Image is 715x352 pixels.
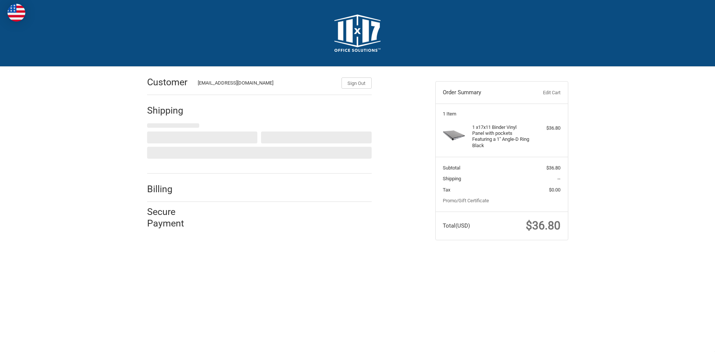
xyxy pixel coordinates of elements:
[147,206,197,229] h2: Secure Payment
[341,77,372,89] button: Sign Out
[198,79,334,89] div: [EMAIL_ADDRESS][DOMAIN_NAME]
[334,15,381,52] img: 11x17.com
[443,222,470,229] span: Total (USD)
[147,105,191,116] h2: Shipping
[7,4,25,22] img: duty and tax information for United States
[531,124,560,132] div: $36.80
[443,187,450,193] span: Tax
[526,219,560,232] span: $36.80
[443,198,489,203] a: Promo/Gift Certificate
[443,89,524,96] h3: Order Summary
[472,124,529,149] h4: 1 x 17x11 Binder Vinyl Panel with pockets Featuring a 1" Angle-D Ring Black
[443,165,460,171] span: Subtotal
[524,89,560,96] a: Edit Cart
[147,76,191,88] h2: Customer
[443,176,461,181] span: Shipping
[557,176,560,181] span: --
[147,183,191,195] h2: Billing
[443,111,560,117] h3: 1 Item
[546,165,560,171] span: $36.80
[549,187,560,193] span: $0.00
